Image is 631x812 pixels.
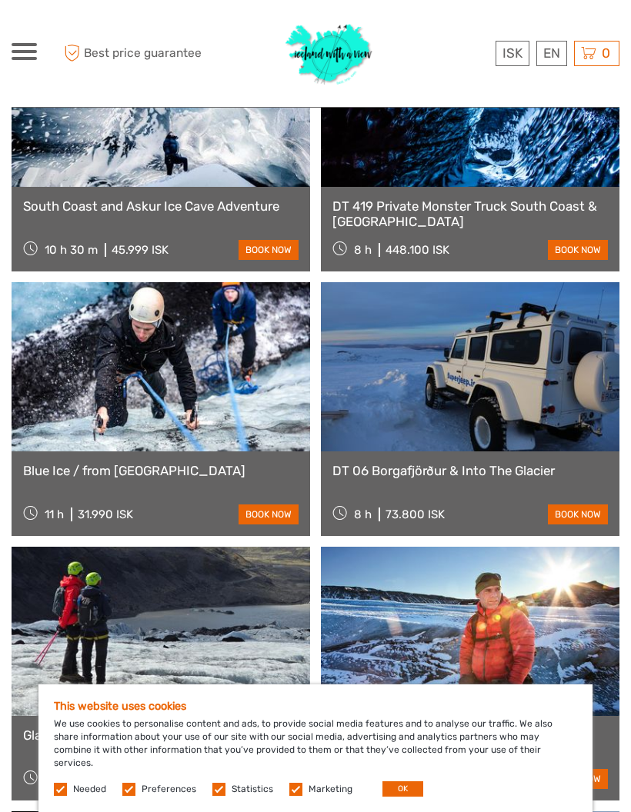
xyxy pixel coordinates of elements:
span: 0 [599,45,613,61]
a: DT 06 Borgafjörður & Into The Glacier [332,463,608,478]
div: 448.100 ISK [386,243,449,257]
span: 8 h [354,243,372,257]
label: Preferences [142,783,196,796]
div: 45.999 ISK [112,243,169,257]
label: Needed [73,783,106,796]
a: book now [239,504,299,524]
span: 10 h 30 m [45,243,98,257]
div: We use cookies to personalise content and ads, to provide social media features and to analyse ou... [38,684,593,812]
span: Best price guarantee [60,41,202,66]
a: Blue Ice / from [GEOGRAPHIC_DATA] [23,463,299,478]
div: 31.990 ISK [78,507,133,521]
h5: This website uses cookies [54,700,577,713]
a: book now [548,504,608,524]
a: book now [548,240,608,260]
img: 1077-ca632067-b948-436b-9c7a-efe9894e108b_logo_big.jpg [279,15,380,92]
a: South Coast and Askur Ice Cave Adventure [23,198,299,214]
a: Glacier Hike and South Coast Private Tour [23,727,299,743]
span: ISK [502,45,522,61]
button: Open LiveChat chat widget [12,6,58,52]
a: DT 419 Private Monster Truck South Coast & [GEOGRAPHIC_DATA] [332,198,608,230]
label: Marketing [309,783,352,796]
label: Statistics [232,783,273,796]
a: book now [239,240,299,260]
span: 8 h [354,507,372,521]
div: 73.800 ISK [386,507,445,521]
span: 11 h [45,507,64,521]
button: OK [382,781,423,797]
div: EN [536,41,567,66]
